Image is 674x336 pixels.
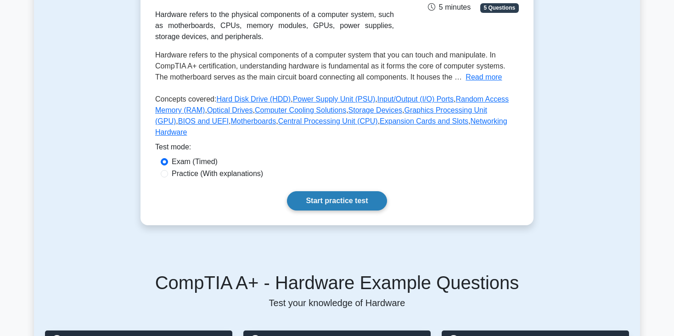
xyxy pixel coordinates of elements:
a: Optical Drives [207,106,253,114]
a: BIOS and UEFI [178,117,229,125]
a: Motherboards [231,117,276,125]
label: Exam (Timed) [172,156,218,167]
a: Central Processing Unit (CPU) [278,117,378,125]
p: Concepts covered: , , , , , , , , , , , , [155,94,519,142]
a: Power Supply Unit (PSU) [293,95,376,103]
div: Test mode: [155,142,519,156]
a: Expansion Cards and Slots [380,117,468,125]
a: Hard Disk Drive (HDD) [216,95,291,103]
a: Start practice test [287,191,387,211]
a: Input/Output (I/O) Ports [377,95,454,103]
label: Practice (With explanations) [172,168,263,179]
span: 5 minutes [428,3,471,11]
a: Computer Cooling Solutions [255,106,346,114]
h5: CompTIA A+ - Hardware Example Questions [45,272,629,294]
span: Hardware refers to the physical components of a computer system that you can touch and manipulate... [155,51,505,81]
a: Storage Devices [348,106,402,114]
p: Test your knowledge of Hardware [45,297,629,308]
a: Graphics Processing Unit (GPU) [155,106,487,125]
div: Hardware refers to the physical components of a computer system, such as motherboards, CPUs, memo... [155,9,394,42]
span: 5 Questions [480,3,519,12]
button: Read more [466,72,502,83]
